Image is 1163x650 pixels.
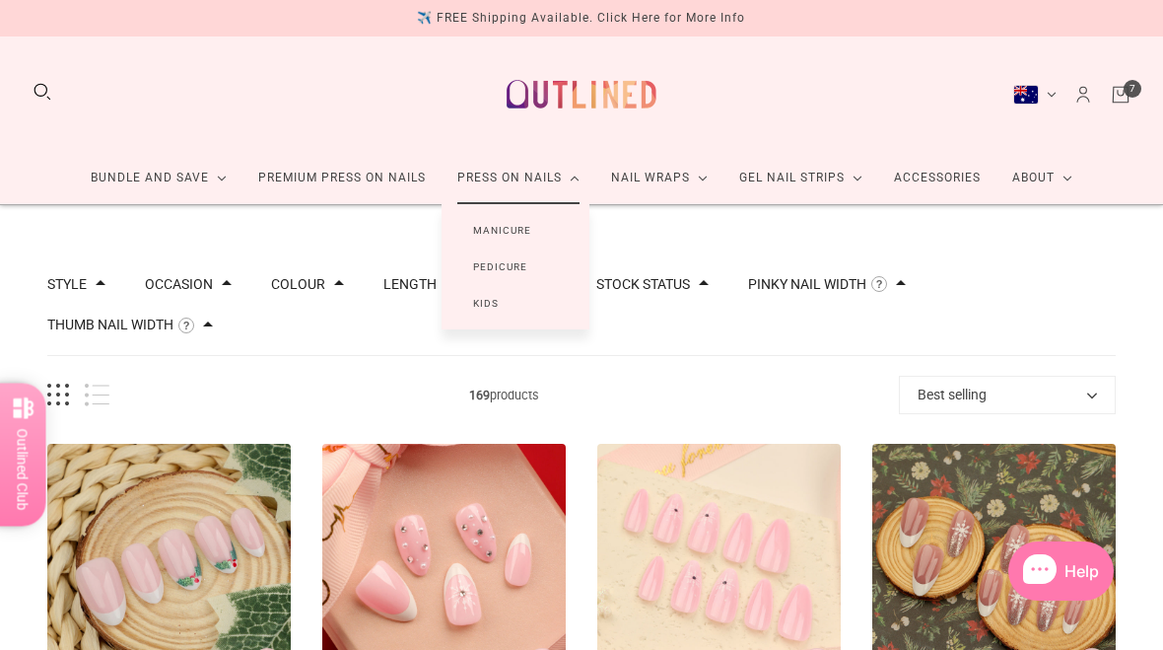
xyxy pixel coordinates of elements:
a: Pedicure [442,249,559,285]
a: Accessories [878,152,996,204]
button: Filter by Stock status [596,277,690,291]
a: About [996,152,1088,204]
b: 169 [469,388,490,402]
div: ✈️ FREE Shipping Available. Click Here for More Info [417,8,745,29]
a: Outlined [495,52,668,136]
a: Nail Wraps [595,152,723,204]
button: Filter by Thumb Nail Width [47,318,173,331]
button: Filter by Occasion [145,277,213,291]
button: Grid view [47,384,69,406]
button: Filter by Style [47,277,87,291]
a: Press On Nails [442,152,595,204]
button: Filter by Pinky Nail Width [748,277,866,291]
a: Bundle and Save [75,152,242,204]
a: Account [1072,84,1094,106]
span: products [109,385,899,405]
button: Search [32,81,53,103]
button: List view [85,384,109,406]
a: Premium Press On Nails [242,152,442,204]
a: Gel Nail Strips [723,152,878,204]
a: Manicure [442,212,563,249]
button: Australia [1013,85,1057,105]
button: Filter by Length [383,277,437,291]
button: Filter by Colour [271,277,325,291]
button: Best selling [899,376,1116,414]
a: Kids [442,285,530,322]
a: Cart [1110,84,1131,106]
